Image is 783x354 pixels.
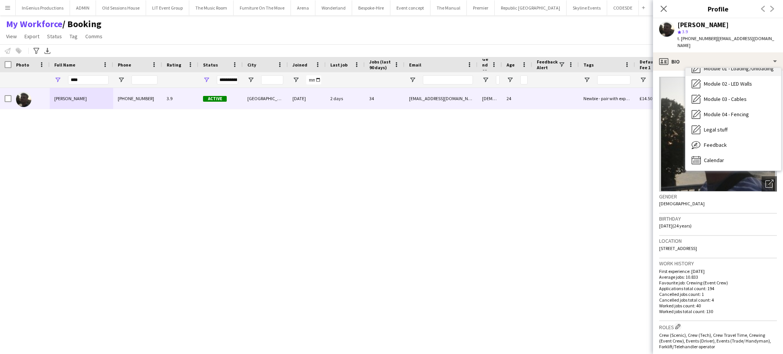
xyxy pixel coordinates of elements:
span: £14.50 [640,96,652,101]
span: Module 01 - Loading/Unloading [704,65,774,72]
button: Arena [291,0,315,15]
p: Average jobs: 10.833 [659,274,777,280]
h3: Birthday [659,215,777,222]
h3: Gender [659,193,777,200]
button: Open Filter Menu [482,76,489,83]
span: Rating [167,62,181,68]
img: Crew avatar or photo [659,77,777,192]
div: 2 days [326,88,365,109]
button: Open Filter Menu [54,76,61,83]
button: Open Filter Menu [507,76,513,83]
span: t. [PHONE_NUMBER] [677,36,717,41]
a: Tag [67,31,81,41]
div: [EMAIL_ADDRESS][DOMAIN_NAME] [404,88,478,109]
app-action-btn: Export XLSX [43,46,52,55]
button: Open Filter Menu [583,76,590,83]
button: Event concept [390,0,430,15]
span: Last job [330,62,348,68]
span: [PERSON_NAME] [54,96,87,101]
input: Joined Filter Input [306,75,321,84]
button: Old Sessions House [96,0,146,15]
div: Bio [653,52,783,71]
p: First experience: [DATE] [659,268,777,274]
input: Tags Filter Input [597,75,630,84]
span: Full Name [54,62,75,68]
a: My Workforce [6,18,62,30]
h3: Work history [659,260,777,267]
span: Default Hourly Fee 1 [640,59,680,70]
button: Furniture On The Move [234,0,291,15]
p: Favourite job: Crewing (Event Crew) [659,280,777,286]
button: Open Filter Menu [203,76,210,83]
span: | [EMAIL_ADDRESS][DOMAIN_NAME] [677,36,774,48]
button: Premier [467,0,495,15]
button: Open Filter Menu [247,76,254,83]
input: Gender Filter Input [496,75,500,84]
span: Calendar [704,157,724,164]
div: Calendar [686,153,781,168]
div: Open photos pop-in [762,176,777,192]
span: Comms [85,33,102,40]
a: Status [44,31,65,41]
div: 3.9 [162,88,198,109]
img: Louie Applin [16,92,31,107]
button: The Music Room [189,0,234,15]
span: Phone [118,62,131,68]
span: Module 03 - Cables [704,96,747,102]
span: Gender [482,56,488,73]
input: Age Filter Input [520,75,528,84]
div: Module 02 - LED Walls [686,76,781,91]
p: Cancelled jobs total count: 4 [659,297,777,303]
div: Newbie - pair with experienced crew [579,88,635,109]
button: LIT Event Group [146,0,189,15]
div: [PHONE_NUMBER] [113,88,162,109]
div: Module 04 - Fencing [686,107,781,122]
span: Crew (Scenic), Crew (Tech), Crew Travel Time, Crewing (Event Crew), Events (Driver), Events (Trad... [659,332,771,349]
input: Phone Filter Input [132,75,158,84]
span: Status [47,33,62,40]
button: Open Filter Menu [640,76,647,83]
span: Email [409,62,421,68]
button: InGenius Productions [16,0,70,15]
div: 24 [502,88,532,109]
button: Open Filter Menu [292,76,299,83]
span: Age [507,62,515,68]
p: Worked jobs total count: 130 [659,309,777,314]
a: Export [21,31,42,41]
span: Tags [583,62,594,68]
button: Wonderland [315,0,352,15]
button: CODESDE [607,0,639,15]
a: View [3,31,20,41]
app-action-btn: Advanced filters [32,46,41,55]
input: Full Name Filter Input [68,75,109,84]
span: Legal stuff [704,126,728,133]
div: Module 03 - Cables [686,91,781,107]
span: Status [203,62,218,68]
div: [DATE] [288,88,326,109]
span: Photo [16,62,29,68]
span: Module 02 - LED Walls [704,80,752,87]
div: Module 01 - Loading/Unloading [686,61,781,76]
div: [GEOGRAPHIC_DATA] [243,88,288,109]
div: Feedback [686,137,781,153]
h3: Roles [659,323,777,331]
span: [DEMOGRAPHIC_DATA] [659,201,705,206]
h3: Profile [653,4,783,14]
span: Export [24,33,39,40]
input: Email Filter Input [423,75,473,84]
span: [DATE] (24 years) [659,223,692,229]
button: Open Filter Menu [409,76,416,83]
p: Applications total count: 194 [659,286,777,291]
span: Feedback [704,141,727,148]
div: 34 [365,88,404,109]
button: Skyline Events [567,0,607,15]
div: [PERSON_NAME] [677,21,729,28]
span: 3.9 [682,29,688,34]
span: Feedback Alert [537,59,558,70]
button: Republic [GEOGRAPHIC_DATA] [495,0,567,15]
span: Jobs (last 90 days) [369,59,391,70]
span: Tag [70,33,78,40]
span: Active [203,96,227,102]
span: View [6,33,17,40]
p: Worked jobs count: 40 [659,303,777,309]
